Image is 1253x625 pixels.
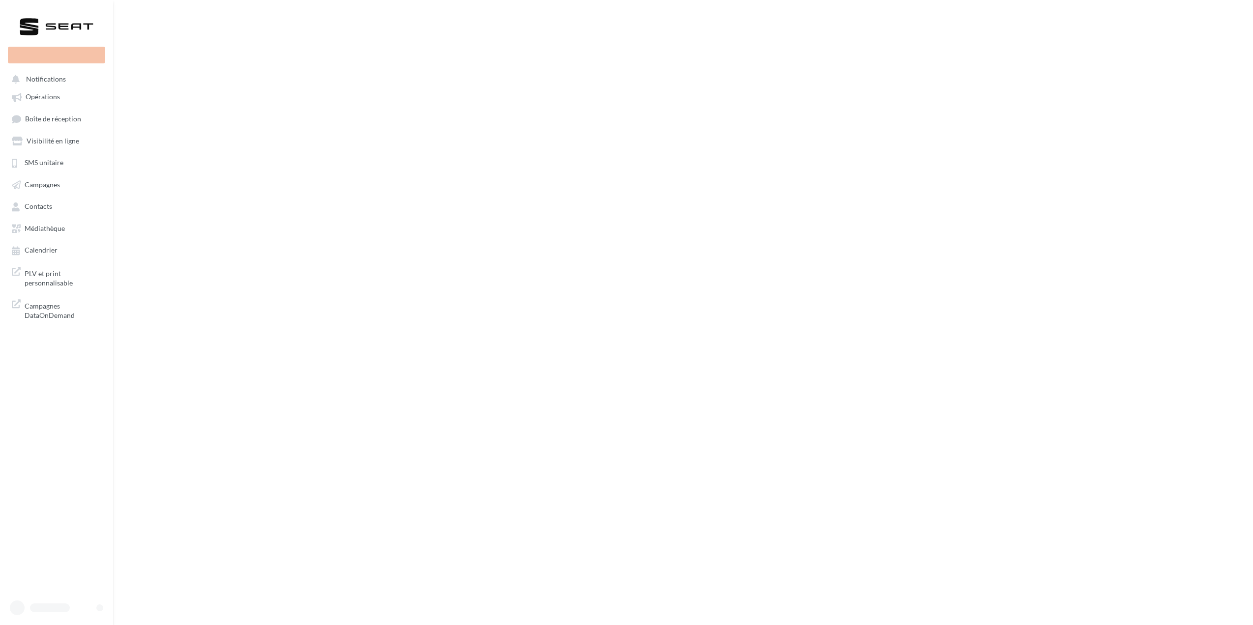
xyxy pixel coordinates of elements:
a: Calendrier [6,241,107,258]
a: Visibilité en ligne [6,132,107,149]
a: Campagnes [6,175,107,193]
span: Calendrier [25,246,58,255]
a: Opérations [6,87,107,105]
a: PLV et print personnalisable [6,263,107,292]
span: Contacts [25,202,52,211]
span: Opérations [26,93,60,101]
a: Boîte de réception [6,110,107,128]
span: Visibilité en ligne [27,137,79,145]
span: Campagnes DataOnDemand [25,299,101,320]
a: SMS unitaire [6,153,107,171]
a: Campagnes DataOnDemand [6,295,107,324]
span: Notifications [26,75,66,83]
span: Campagnes [25,180,60,189]
a: Médiathèque [6,219,107,237]
div: Nouvelle campagne [8,47,105,63]
span: PLV et print personnalisable [25,267,101,288]
a: Contacts [6,197,107,215]
span: SMS unitaire [25,159,63,167]
span: Boîte de réception [25,114,81,123]
span: Médiathèque [25,224,65,232]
